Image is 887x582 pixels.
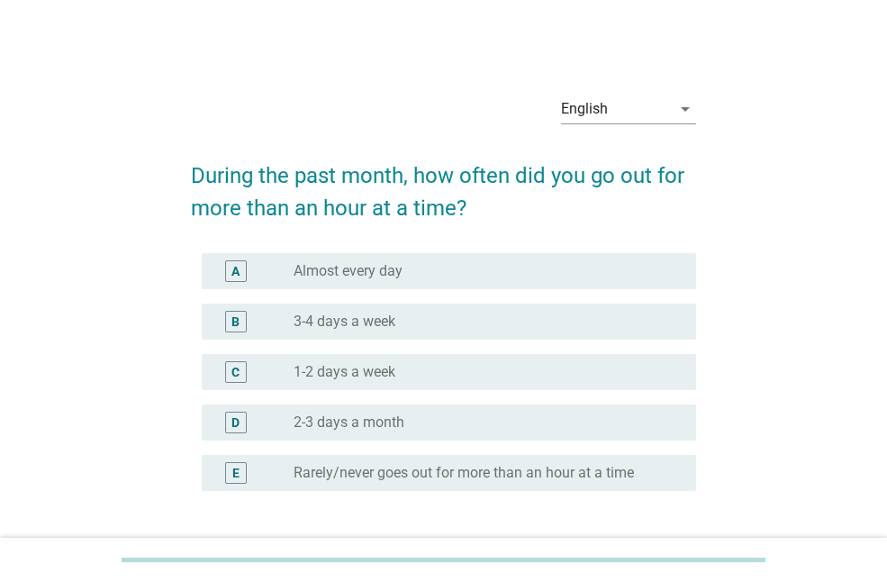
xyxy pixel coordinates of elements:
[231,261,240,280] div: A
[294,363,395,381] label: 1-2 days a week
[232,463,240,482] div: E
[191,141,696,224] h2: During the past month, how often did you go out for more than an hour at a time?
[294,414,404,432] label: 2-3 days a month
[231,312,240,331] div: B
[231,362,240,381] div: C
[294,313,395,331] label: 3-4 days a week
[231,413,240,432] div: D
[294,464,634,482] label: Rarely/never goes out for more than an hour at a time
[674,98,696,120] i: arrow_drop_down
[561,101,608,117] div: English
[294,262,403,280] label: Almost every day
